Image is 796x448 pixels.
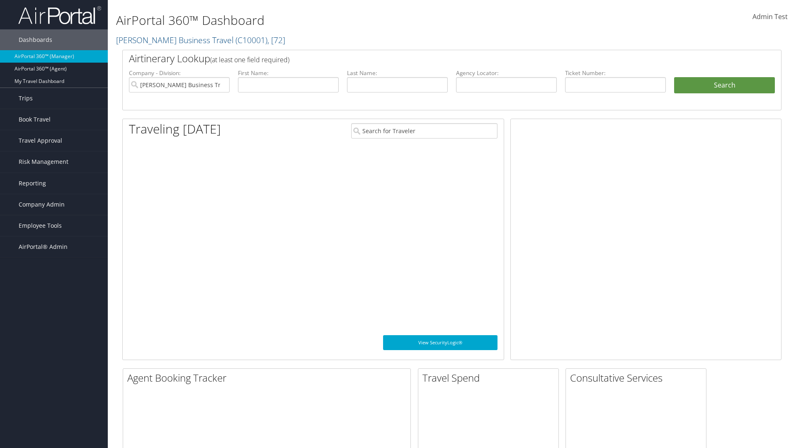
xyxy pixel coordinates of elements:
[129,51,720,66] h2: Airtinerary Lookup
[129,120,221,138] h1: Traveling [DATE]
[752,4,788,30] a: Admin Test
[422,371,558,385] h2: Travel Spend
[19,88,33,109] span: Trips
[565,69,666,77] label: Ticket Number:
[752,12,788,21] span: Admin Test
[19,194,65,215] span: Company Admin
[127,371,410,385] h2: Agent Booking Tracker
[351,123,498,139] input: Search for Traveler
[267,34,285,46] span: , [ 72 ]
[19,29,52,50] span: Dashboards
[238,69,339,77] label: First Name:
[383,335,498,350] a: View SecurityLogic®
[347,69,448,77] label: Last Name:
[19,236,68,257] span: AirPortal® Admin
[19,151,68,172] span: Risk Management
[19,130,62,151] span: Travel Approval
[19,173,46,194] span: Reporting
[18,5,101,25] img: airportal-logo.png
[210,55,289,64] span: (at least one field required)
[129,69,230,77] label: Company - Division:
[116,12,564,29] h1: AirPortal 360™ Dashboard
[116,34,285,46] a: [PERSON_NAME] Business Travel
[19,109,51,130] span: Book Travel
[570,371,706,385] h2: Consultative Services
[456,69,557,77] label: Agency Locator:
[19,215,62,236] span: Employee Tools
[235,34,267,46] span: ( C10001 )
[674,77,775,94] button: Search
